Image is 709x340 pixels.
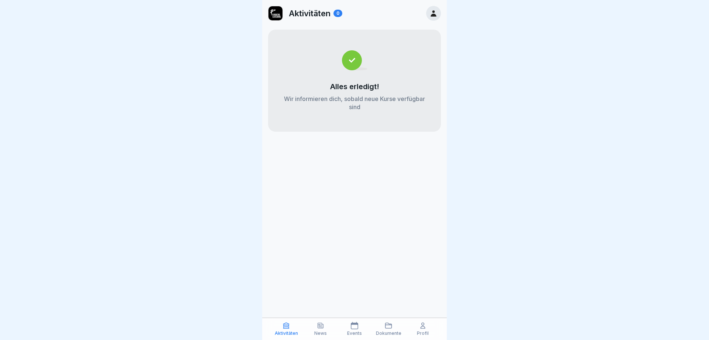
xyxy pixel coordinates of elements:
p: Profil [417,331,429,336]
p: Dokumente [376,331,401,336]
p: Aktivitäten [275,331,298,336]
p: Alles erledigt! [330,82,379,91]
img: ewxb9rjzulw9ace2na8lwzf2.png [268,6,282,20]
img: completed.svg [342,50,367,70]
p: News [314,331,327,336]
p: Events [347,331,362,336]
div: 0 [333,10,342,17]
p: Wir informieren dich, sobald neue Kurse verfügbar sind [283,95,426,111]
p: Aktivitäten [289,9,330,18]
